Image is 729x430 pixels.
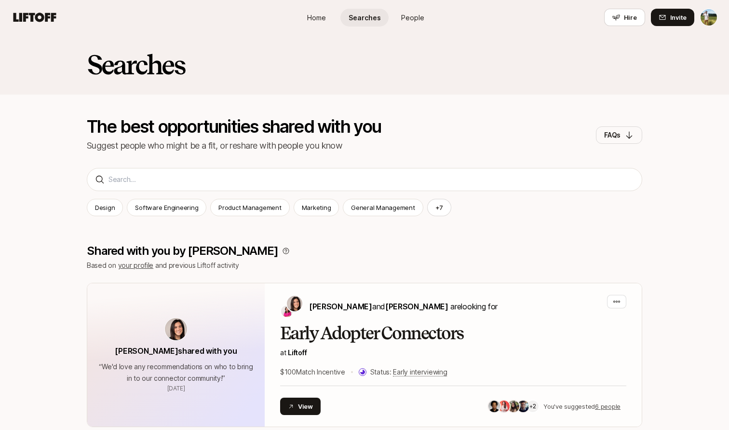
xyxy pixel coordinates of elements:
[517,401,529,412] img: e277b4ae_bd56_4238_8022_108423d7fa5a.jpg
[508,401,519,412] img: 77bf4b5f_6e04_4401_9be1_63a53e42e56a.jpg
[281,305,293,317] img: Emma Frane
[292,9,340,27] a: Home
[95,203,115,212] p: Design
[288,348,307,357] span: Liftoff
[87,260,642,271] p: Based on and previous Liftoff activity
[604,129,621,141] p: FAQs
[529,402,536,411] p: +2
[280,366,345,378] p: $100 Match Incentive
[115,346,237,356] span: [PERSON_NAME] shared with you
[108,174,634,185] input: Search...
[287,296,302,311] img: Eleanor Morgan
[340,9,389,27] a: Searches
[87,50,185,79] h2: Searches
[218,203,281,212] p: Product Management
[372,302,448,311] span: and
[165,318,187,340] img: avatar-url
[488,401,500,412] img: 7cab7823_d069_48e4_a8e4_1d411b2aeb71.jpg
[351,203,415,212] p: General Management
[624,13,637,22] span: Hire
[389,9,437,27] a: People
[309,300,498,313] p: are looking for
[280,398,321,415] button: View
[118,261,154,269] a: your profile
[595,402,621,410] u: 6 people
[349,13,381,23] span: Searches
[309,302,372,311] span: [PERSON_NAME]
[543,402,595,410] span: You've suggested
[498,401,510,412] img: 4f55cf61_7576_4c62_b09b_ef337657948a.jpg
[302,203,331,212] p: Marketing
[370,366,447,378] p: Status:
[385,302,448,311] span: [PERSON_NAME]
[401,13,424,23] span: People
[87,118,381,135] p: The best opportunities shared with you
[393,368,447,376] span: Early interviewing
[167,385,185,392] span: February 1, 2024 2:09pm
[701,9,717,26] img: Tyler Kieft
[427,199,452,216] button: +7
[87,139,381,153] p: Suggest people who might be a fit, or reshare with people you know
[280,324,626,343] h2: Early Adopter Connectors
[99,361,253,384] p: “ We'd love any recommendations on who to bring in to our connector community! ”
[87,244,278,258] p: Shared with you by [PERSON_NAME]
[651,9,694,26] button: Invite
[596,126,642,144] button: FAQs
[307,13,326,23] span: Home
[604,9,645,26] button: Hire
[135,203,198,212] p: Software Engineering
[280,347,626,359] p: at
[670,13,687,22] span: Invite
